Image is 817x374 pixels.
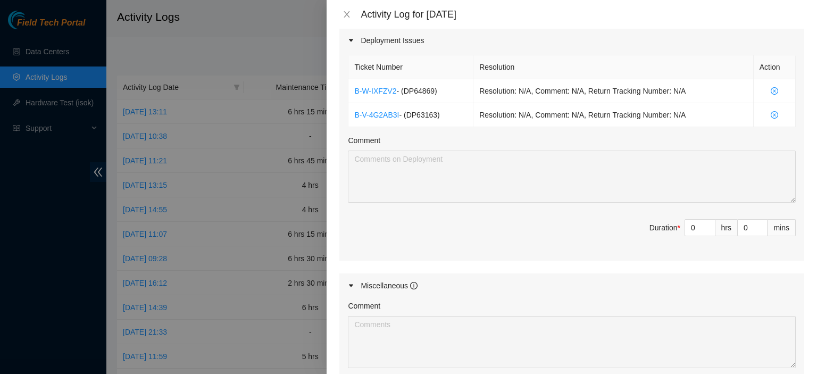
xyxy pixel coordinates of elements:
[760,87,789,95] span: close-circle
[348,316,796,368] textarea: Comment
[348,300,380,312] label: Comment
[339,273,804,298] div: Miscellaneous info-circle
[754,55,796,79] th: Action
[343,10,351,19] span: close
[399,111,439,119] span: - ( DP63163 )
[348,135,380,146] label: Comment
[339,28,804,53] div: Deployment Issues
[768,219,796,236] div: mins
[361,9,804,20] div: Activity Log for [DATE]
[473,55,754,79] th: Resolution
[348,282,354,289] span: caret-right
[361,280,418,292] div: Miscellaneous
[339,10,354,20] button: Close
[760,111,789,119] span: close-circle
[396,87,437,95] span: - ( DP64869 )
[354,111,399,119] a: B-V-4G2AB3I
[348,55,473,79] th: Ticket Number
[649,222,680,234] div: Duration
[354,87,396,95] a: B-W-IXFZV2
[473,79,754,103] td: Resolution: N/A, Comment: N/A, Return Tracking Number: N/A
[348,151,796,203] textarea: Comment
[348,37,354,44] span: caret-right
[473,103,754,127] td: Resolution: N/A, Comment: N/A, Return Tracking Number: N/A
[715,219,738,236] div: hrs
[410,282,418,289] span: info-circle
